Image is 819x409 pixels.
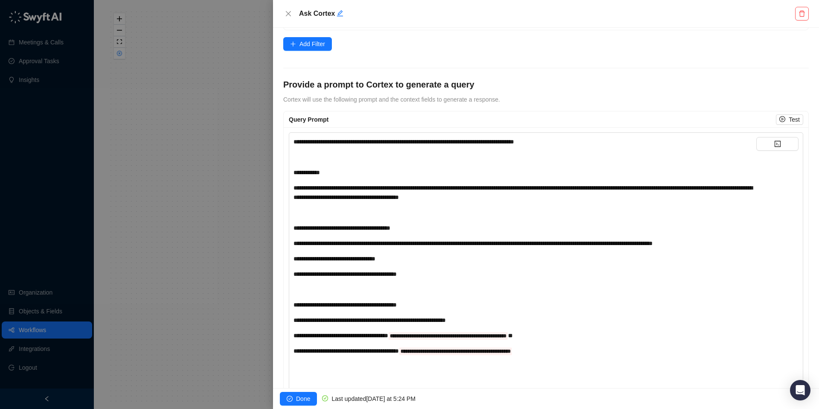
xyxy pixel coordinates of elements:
[322,395,328,401] span: check-circle
[296,394,310,403] span: Done
[287,396,293,402] span: check-circle
[299,9,793,19] h5: Ask Cortex
[799,10,805,17] span: delete
[283,96,500,103] span: Cortex will use the following prompt and the context fields to generate a response.
[774,140,781,147] span: code
[331,395,415,402] span: Last updated [DATE] at 5:24 PM
[283,37,332,51] button: Add Filter
[337,9,343,19] button: Edit
[779,116,785,122] span: play-circle
[280,392,317,406] button: Done
[337,10,343,17] span: edit
[283,9,293,19] button: Close
[776,114,803,125] button: Test
[289,116,328,123] span: Query Prompt
[299,39,325,49] span: Add Filter
[789,115,800,124] span: Test
[290,41,296,47] span: plus
[283,79,809,91] h4: Provide a prompt to Cortex to generate a query
[285,10,292,17] span: close
[790,380,810,400] div: Open Intercom Messenger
